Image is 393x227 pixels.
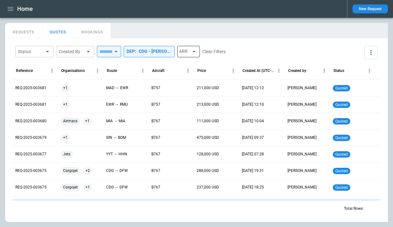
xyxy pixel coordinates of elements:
[106,102,128,107] p: EWR → RMU
[242,152,264,157] p: 04/09/2025 07:28
[197,118,219,124] p: 111,000 USD
[107,68,117,73] div: Route
[344,206,364,211] p: Total Rows:
[334,169,349,173] span: quoted
[61,179,80,195] span: Cargojet
[93,66,102,75] button: Organisations column menu
[151,118,160,124] p: B767
[15,135,47,140] p: REQ-2025-003679
[287,118,317,124] p: [PERSON_NAME]
[242,185,264,190] p: 03/09/2025 18:25
[151,185,160,190] p: B767
[287,135,317,140] p: [PERSON_NAME]
[353,4,388,13] button: New Request
[17,5,33,13] h1: Home
[242,168,264,174] p: 03/09/2025 19:31
[138,66,147,75] button: Route column menu
[151,85,160,91] p: B757
[197,135,219,140] p: 475,000 USD
[124,46,175,57] div: DEP :
[106,118,125,124] p: MIA → MIA
[83,113,92,129] span: +1
[47,66,56,75] button: Reference column menu
[287,185,317,190] p: [PERSON_NAME]
[334,103,349,107] span: quoted
[334,152,349,157] span: quoted
[334,119,349,124] span: quoted
[15,168,47,174] p: REQ-2025-003675
[151,168,160,174] p: B767
[197,152,219,157] p: 128,000 USD
[177,46,200,57] div: ARR
[151,135,160,140] p: B767
[16,68,33,73] div: Reference
[61,68,85,73] div: Organisations
[106,168,128,174] p: CDG → DFW
[74,23,111,38] button: BOOKINGS
[334,86,349,90] span: quoted
[15,185,47,190] p: REQ-2025-003675
[139,49,172,54] div: CDG - [PERSON_NAME][GEOGRAPHIC_DATA]
[197,185,219,190] p: 237,000 USD
[61,80,70,96] span: +1
[61,163,80,179] span: Cargojet
[61,146,73,162] span: Jets
[18,48,43,55] div: Status
[365,66,374,75] button: Status column menu
[15,118,47,124] p: REQ-2025-003680
[61,96,70,113] span: +1
[83,163,92,179] span: +2
[83,179,92,195] span: +1
[242,85,264,91] p: 04/09/2025 12:12
[242,102,264,107] p: 04/09/2025 12:10
[184,66,193,75] button: Aircraft column menu
[197,85,219,91] p: 211,000 USD
[152,68,164,73] div: Aircraft
[287,85,317,91] p: [PERSON_NAME]
[197,102,219,107] p: 213,000 USD
[334,185,349,190] span: quoted
[364,46,378,59] button: more
[333,68,344,73] div: Status
[151,102,160,107] p: B757
[243,68,274,73] div: Created At (UTC-04:00)
[197,168,219,174] p: 288,000 USD
[5,23,42,38] button: REQUESTS
[42,23,74,38] button: QUOTES
[151,152,160,157] p: B767
[15,152,47,157] p: REQ-2025-003677
[106,85,128,91] p: MAD → EWR
[242,135,264,140] p: 04/09/2025 09:37
[61,130,70,146] span: +1
[320,66,329,75] button: Created by column menu
[61,113,80,129] span: Airmacs
[106,185,128,190] p: CDG → DFW
[15,102,47,107] p: REQ-2025-003681
[242,118,264,124] p: 04/09/2025 10:04
[274,66,283,75] button: Created At (UTC-04:00) column menu
[106,135,126,140] p: SIN → BOM
[334,136,349,140] span: quoted
[197,68,206,73] div: Price
[287,102,317,107] p: [PERSON_NAME]
[15,85,47,91] p: REQ-2025-003681
[59,48,84,55] div: Created By
[287,168,317,174] p: [PERSON_NAME]
[106,152,127,157] p: YYT → HHN
[229,66,238,75] button: Price column menu
[288,68,306,73] div: Created by
[287,152,317,157] p: [PERSON_NAME]
[202,48,226,56] button: Clear Filters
